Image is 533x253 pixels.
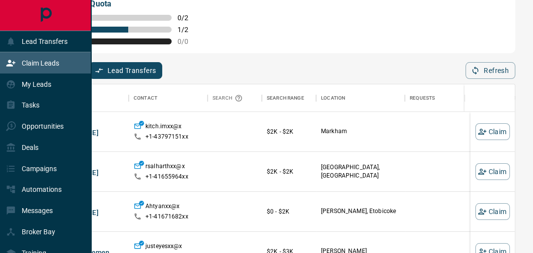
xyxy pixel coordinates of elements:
p: [PERSON_NAME], Etobicoke [321,207,400,216]
button: Refresh [465,62,515,79]
p: +1- 43797151xx [145,133,188,141]
button: Claim [475,123,510,140]
button: Claim [475,163,510,180]
p: $2K - $2K [267,127,311,136]
p: rsalharthxx@x [145,162,185,173]
span: 0 / 2 [178,14,199,22]
div: Requests [405,84,494,112]
div: Location [321,84,345,112]
p: kitch.imxx@x [145,122,182,133]
p: $2K - $2K [267,167,311,176]
span: 1 / 2 [178,26,199,34]
span: 0 / 0 [178,37,199,45]
p: +1- 41671682xx [145,213,188,221]
div: Location [316,84,405,112]
div: Requests [410,84,435,112]
p: Ahtyanxx@x [145,202,179,213]
button: Lead Transfers [89,62,163,79]
p: [GEOGRAPHIC_DATA], [GEOGRAPHIC_DATA] [321,163,400,180]
p: justeyesxx@x [145,242,182,253]
div: Search [213,84,245,112]
div: Search Range [262,84,316,112]
p: Markham [321,127,400,136]
button: Claim [475,203,510,220]
div: Contact [129,84,208,112]
div: Name [40,84,129,112]
div: Search Range [267,84,304,112]
div: Contact [134,84,157,112]
p: +1- 41655964xx [145,173,188,181]
p: $0 - $2K [267,207,311,216]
